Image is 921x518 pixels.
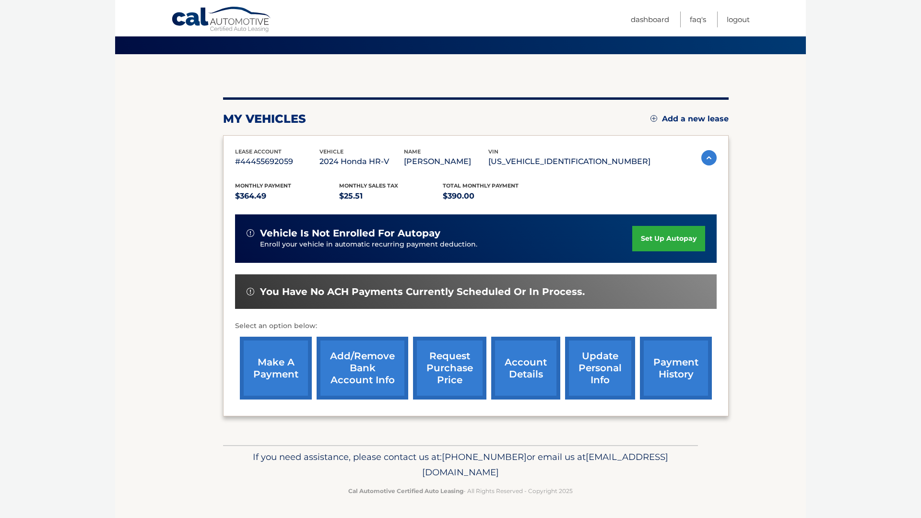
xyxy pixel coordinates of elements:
a: FAQ's [690,12,706,27]
p: $25.51 [339,189,443,203]
p: Select an option below: [235,320,717,332]
span: Monthly Payment [235,182,291,189]
span: vin [488,148,498,155]
a: payment history [640,337,712,400]
img: alert-white.svg [247,229,254,237]
p: [PERSON_NAME] [404,155,488,168]
a: Logout [727,12,750,27]
a: update personal info [565,337,635,400]
span: Monthly sales Tax [339,182,398,189]
span: Total Monthly Payment [443,182,519,189]
span: You have no ACH payments currently scheduled or in process. [260,286,585,298]
img: accordion-active.svg [701,150,717,165]
a: make a payment [240,337,312,400]
a: Cal Automotive [171,6,272,34]
img: add.svg [650,115,657,122]
img: alert-white.svg [247,288,254,295]
h2: my vehicles [223,112,306,126]
a: Add a new lease [650,114,729,124]
span: name [404,148,421,155]
p: Enroll your vehicle in automatic recurring payment deduction. [260,239,632,250]
p: [US_VEHICLE_IDENTIFICATION_NUMBER] [488,155,650,168]
span: [PHONE_NUMBER] [442,451,527,462]
p: $390.00 [443,189,547,203]
a: Add/Remove bank account info [317,337,408,400]
p: $364.49 [235,189,339,203]
span: lease account [235,148,282,155]
p: 2024 Honda HR-V [319,155,404,168]
span: [EMAIL_ADDRESS][DOMAIN_NAME] [422,451,668,478]
a: request purchase price [413,337,486,400]
a: account details [491,337,560,400]
a: set up autopay [632,226,705,251]
p: - All Rights Reserved - Copyright 2025 [229,486,692,496]
a: Dashboard [631,12,669,27]
strong: Cal Automotive Certified Auto Leasing [348,487,463,494]
p: If you need assistance, please contact us at: or email us at [229,449,692,480]
span: vehicle is not enrolled for autopay [260,227,440,239]
span: vehicle [319,148,343,155]
p: #44455692059 [235,155,319,168]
